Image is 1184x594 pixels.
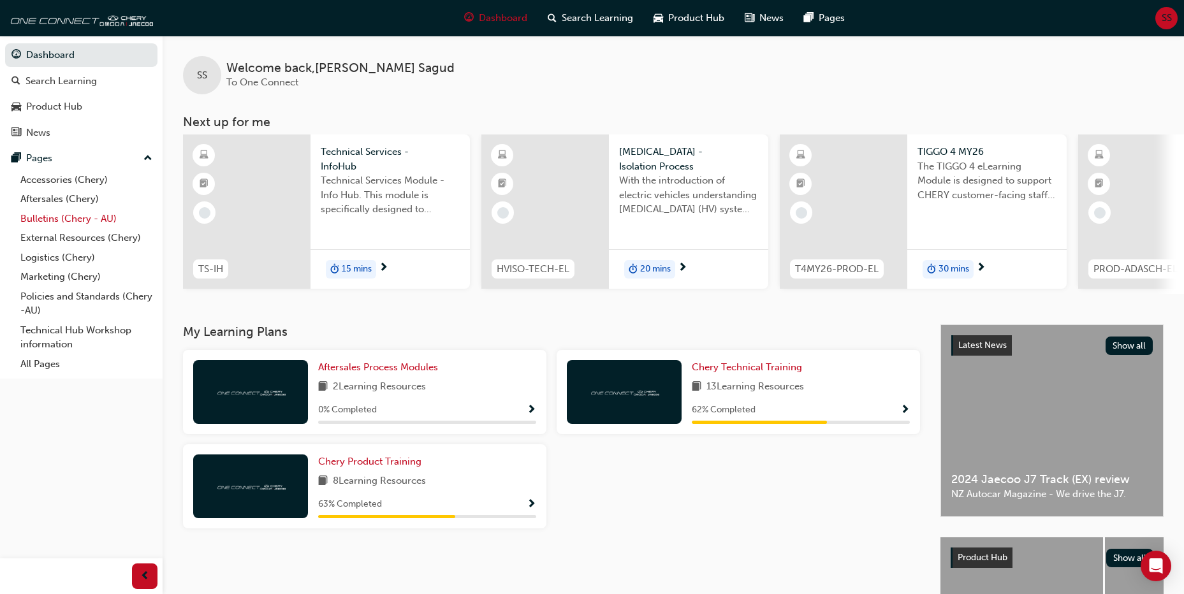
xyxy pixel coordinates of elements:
[163,115,1184,129] h3: Next up for me
[692,403,756,417] span: 62 % Completed
[1093,262,1178,277] span: PROD-ADASCH-EL
[11,101,21,113] span: car-icon
[527,496,536,512] button: Show Progress
[900,402,910,418] button: Show Progress
[197,68,207,83] span: SS
[140,569,150,584] span: prev-icon
[216,480,286,492] img: oneconnect
[795,262,879,277] span: T4MY26-PROD-EL
[226,61,455,76] span: Welcome back , [PERSON_NAME] Sagud
[318,456,421,467] span: Chery Product Training
[643,5,735,31] a: car-iconProduct Hub
[562,11,633,25] span: Search Learning
[15,170,157,190] a: Accessories (Chery)
[796,207,807,219] span: learningRecordVerb_NONE-icon
[216,386,286,398] img: oneconnect
[15,248,157,268] a: Logistics (Chery)
[333,474,426,489] span: 8 Learning Resources
[464,10,474,26] span: guage-icon
[5,69,157,93] a: Search Learning
[11,127,21,139] span: news-icon
[1094,207,1106,219] span: learningRecordVerb_NONE-icon
[548,10,557,26] span: search-icon
[498,176,507,192] span: booktick-icon
[143,150,152,167] span: up-icon
[15,189,157,209] a: Aftersales (Chery)
[15,209,157,229] a: Bulletins (Chery - AU)
[26,74,97,89] div: Search Learning
[804,10,814,26] span: pages-icon
[589,386,659,398] img: oneconnect
[11,153,21,164] span: pages-icon
[481,134,768,289] a: HVISO-TECH-EL[MEDICAL_DATA] - Isolation ProcessWith the introduction of electric vehicles underst...
[927,261,936,278] span: duration-icon
[917,159,1056,203] span: The TIGGO 4 eLearning Module is designed to support CHERY customer-facing staff with the product ...
[15,321,157,354] a: Technical Hub Workshop information
[330,261,339,278] span: duration-icon
[199,207,210,219] span: learningRecordVerb_NONE-icon
[11,50,21,61] span: guage-icon
[939,262,969,277] span: 30 mins
[1162,11,1172,25] span: SS
[654,10,663,26] span: car-icon
[668,11,724,25] span: Product Hub
[5,41,157,147] button: DashboardSearch LearningProduct HubNews
[200,147,208,164] span: learningResourceType_ELEARNING-icon
[6,5,153,31] img: oneconnect
[1155,7,1178,29] button: SS
[794,5,855,31] a: pages-iconPages
[333,379,426,395] span: 2 Learning Resources
[706,379,804,395] span: 13 Learning Resources
[951,547,1153,568] a: Product HubShow all
[958,552,1007,563] span: Product Hub
[796,176,805,192] span: booktick-icon
[15,267,157,287] a: Marketing (Chery)
[342,262,372,277] span: 15 mins
[200,176,208,192] span: booktick-icon
[678,263,687,274] span: next-icon
[976,263,986,274] span: next-icon
[958,340,1007,351] span: Latest News
[5,147,157,170] button: Pages
[183,324,920,339] h3: My Learning Plans
[745,10,754,26] span: news-icon
[15,287,157,321] a: Policies and Standards (Chery -AU)
[951,487,1153,502] span: NZ Autocar Magazine - We drive the J7.
[759,11,784,25] span: News
[318,361,438,373] span: Aftersales Process Modules
[819,11,845,25] span: Pages
[940,324,1164,517] a: Latest NewsShow all2024 Jaecoo J7 Track (EX) reviewNZ Autocar Magazine - We drive the J7.
[318,360,443,375] a: Aftersales Process Modules
[735,5,794,31] a: news-iconNews
[479,11,527,25] span: Dashboard
[1141,551,1171,581] div: Open Intercom Messenger
[26,99,82,114] div: Product Hub
[498,147,507,164] span: learningResourceType_ELEARNING-icon
[951,335,1153,356] a: Latest NewsShow all
[780,134,1067,289] a: T4MY26-PROD-ELTIGGO 4 MY26The TIGGO 4 eLearning Module is designed to support CHERY customer-faci...
[321,145,460,173] span: Technical Services - InfoHub
[796,147,805,164] span: learningResourceType_ELEARNING-icon
[527,405,536,416] span: Show Progress
[537,5,643,31] a: search-iconSearch Learning
[11,76,20,87] span: search-icon
[318,497,382,512] span: 63 % Completed
[15,354,157,374] a: All Pages
[619,145,758,173] span: [MEDICAL_DATA] - Isolation Process
[917,145,1056,159] span: TIGGO 4 MY26
[527,402,536,418] button: Show Progress
[692,360,807,375] a: Chery Technical Training
[26,151,52,166] div: Pages
[497,262,569,277] span: HVISO-TECH-EL
[1095,147,1104,164] span: learningResourceType_ELEARNING-icon
[1095,176,1104,192] span: booktick-icon
[951,472,1153,487] span: 2024 Jaecoo J7 Track (EX) review
[527,499,536,511] span: Show Progress
[1106,549,1154,567] button: Show all
[318,474,328,489] span: book-icon
[640,262,671,277] span: 20 mins
[619,173,758,217] span: With the introduction of electric vehicles understanding [MEDICAL_DATA] (HV) systems is critical ...
[692,379,701,395] span: book-icon
[900,405,910,416] span: Show Progress
[5,95,157,119] a: Product Hub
